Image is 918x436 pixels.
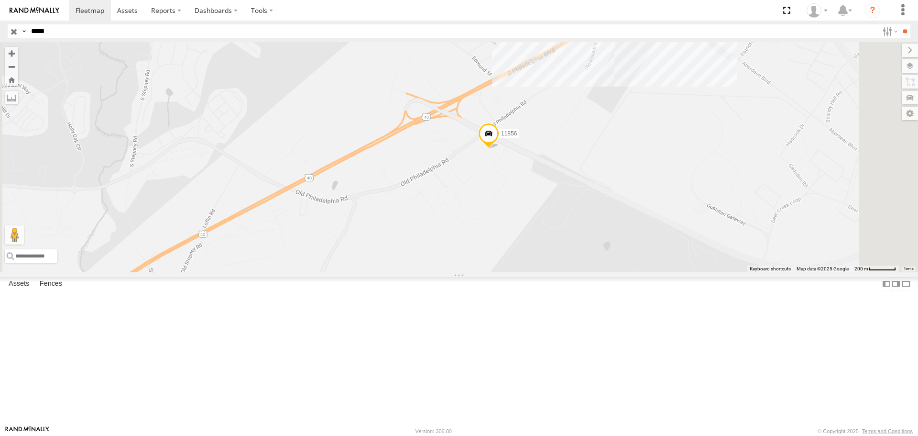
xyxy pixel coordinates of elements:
button: Drag Pegman onto the map to open Street View [5,225,24,245]
label: Fences [35,278,67,291]
div: ryan phillips [803,3,831,18]
span: Map data ©2025 Google [797,266,849,271]
button: Keyboard shortcuts [750,266,791,272]
span: 200 m [854,266,868,271]
label: Dock Summary Table to the Left [882,277,891,291]
img: rand-logo.svg [10,7,59,14]
button: Zoom Home [5,73,18,86]
span: 11856 [501,130,517,137]
label: Hide Summary Table [901,277,911,291]
div: © Copyright 2025 - [818,428,913,434]
a: Visit our Website [5,426,49,436]
div: Version: 306.00 [415,428,452,434]
label: Search Query [20,24,28,38]
button: Zoom in [5,47,18,60]
label: Dock Summary Table to the Right [891,277,901,291]
i: ? [865,3,880,18]
label: Map Settings [902,107,918,120]
button: Zoom out [5,60,18,73]
label: Search Filter Options [879,24,899,38]
label: Measure [5,91,18,104]
button: Map Scale: 200 m per 54 pixels [852,266,899,272]
a: Terms and Conditions [862,428,913,434]
a: Terms (opens in new tab) [904,267,914,270]
label: Assets [4,278,34,291]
